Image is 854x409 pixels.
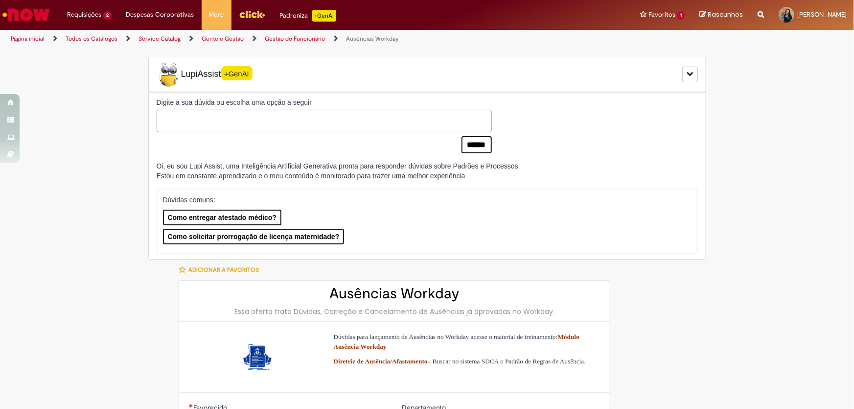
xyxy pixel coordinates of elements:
a: Ausências Workday [346,35,399,43]
span: More [209,10,224,20]
span: Requisições [67,10,101,20]
label: Digite a sua dúvida ou escolha uma opção a seguir [157,97,492,107]
a: Rascunhos [699,10,743,20]
a: Diretriz de Ausência/Afastamento [333,358,427,365]
a: Todos os Catálogos [66,35,117,43]
span: Favoritos [648,10,675,20]
button: Como solicitar prorrogação de licença maternidade? [163,229,345,244]
span: – Buscar no sistema SDCA o Padrão de Regras de Ausência. [333,358,585,365]
a: Página inicial [11,35,45,43]
img: click_logo_yellow_360x200.png [239,7,265,22]
div: Oi, eu sou Lupi Assist, uma Inteligência Artificial Generativa pronta para responder dúvidas sobr... [157,161,520,181]
p: +GenAi [312,10,336,22]
span: LupiAssist [157,62,253,87]
button: Adicionar a Favoritos [179,260,264,280]
div: LupiLupiAssist+GenAI [148,57,706,92]
img: ServiceNow [1,5,51,24]
span: Despesas Corporativas [126,10,194,20]
button: Como entregar atestado médico? [163,210,282,225]
div: Padroniza [280,10,336,22]
img: Ausências Workday [242,341,273,373]
a: Gente e Gestão [202,35,244,43]
span: Dúvidas para lançamento de Ausências no Workday acesse o material de treinamento: [333,333,579,350]
img: Lupi [157,62,181,87]
span: Adicionar a Favoritos [188,266,259,274]
span: 1 [677,11,685,20]
ul: Trilhas de página [7,30,562,48]
a: Módulo Ausência Workday [333,333,579,350]
span: Necessários [189,404,193,408]
span: [PERSON_NAME] [797,10,847,19]
a: Service Catalog [138,35,181,43]
div: Essa oferta trata Dúvidas, Correção e Cancelamento de Ausências já aprovadas no Workday. [189,307,600,316]
span: Rascunhos [708,10,743,19]
h2: Ausências Workday [189,286,600,302]
span: +GenAI [221,66,253,80]
span: 2 [103,11,112,20]
a: Gestão do Funcionário [265,35,325,43]
p: Dúvidas comuns: [163,195,680,205]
